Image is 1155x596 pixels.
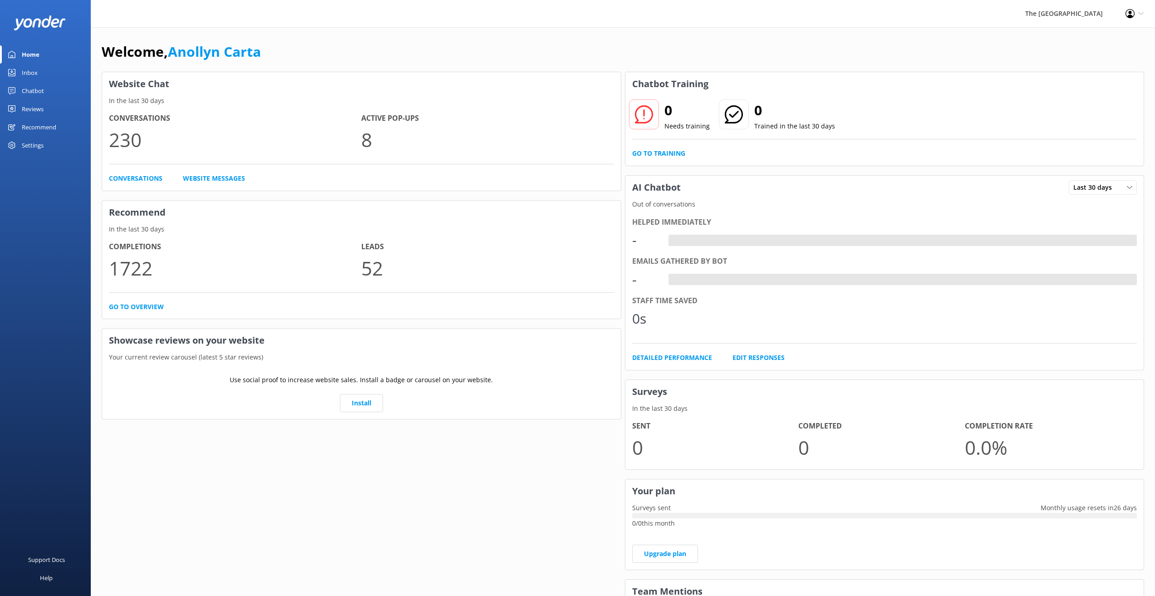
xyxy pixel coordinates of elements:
[102,329,621,352] h3: Showcase reviews on your website
[361,124,614,155] p: 8
[1034,503,1144,513] p: Monthly usage resets in 26 days
[798,432,965,463] p: 0
[340,394,383,412] a: Install
[40,569,53,587] div: Help
[632,148,685,158] a: Go to Training
[102,201,621,224] h3: Recommend
[102,72,621,96] h3: Website Chat
[632,269,659,291] div: -
[632,217,1137,228] div: Helped immediately
[109,124,361,155] p: 230
[102,96,621,106] p: In the last 30 days
[22,82,44,100] div: Chatbot
[625,503,678,513] p: Surveys sent
[632,518,1137,528] p: 0 / 0 this month
[625,72,715,96] h3: Chatbot Training
[965,420,1131,432] h4: Completion Rate
[632,545,698,563] a: Upgrade plan
[22,118,56,136] div: Recommend
[632,432,799,463] p: 0
[102,41,261,63] h1: Welcome,
[1073,182,1117,192] span: Last 30 days
[109,173,162,183] a: Conversations
[625,380,1144,404] h3: Surveys
[361,113,614,124] h4: Active Pop-ups
[109,253,361,283] p: 1722
[168,42,261,61] a: Anollyn Carta
[632,295,1137,307] div: Staff time saved
[664,121,710,131] p: Needs training
[22,100,44,118] div: Reviews
[22,45,39,64] div: Home
[632,308,659,330] div: 0s
[632,229,659,251] div: -
[109,302,164,312] a: Go to overview
[625,404,1144,414] p: In the last 30 days
[230,375,493,385] p: Use social proof to increase website sales. Install a badge or carousel on your website.
[632,256,1137,267] div: Emails gathered by bot
[632,353,712,363] a: Detailed Performance
[965,432,1131,463] p: 0.0 %
[632,420,799,432] h4: Sent
[625,199,1144,209] p: Out of conversations
[102,352,621,362] p: Your current review carousel (latest 5 star reviews)
[798,420,965,432] h4: Completed
[361,253,614,283] p: 52
[754,121,835,131] p: Trained in the last 30 days
[14,15,66,30] img: yonder-white-logo.png
[22,136,44,154] div: Settings
[28,551,65,569] div: Support Docs
[109,241,361,253] h4: Completions
[664,99,710,121] h2: 0
[668,274,675,286] div: -
[625,176,688,199] h3: AI Chatbot
[109,113,361,124] h4: Conversations
[668,235,675,246] div: -
[732,353,785,363] a: Edit Responses
[625,479,1144,503] h3: Your plan
[361,241,614,253] h4: Leads
[102,224,621,234] p: In the last 30 days
[754,99,835,121] h2: 0
[22,64,38,82] div: Inbox
[183,173,245,183] a: Website Messages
